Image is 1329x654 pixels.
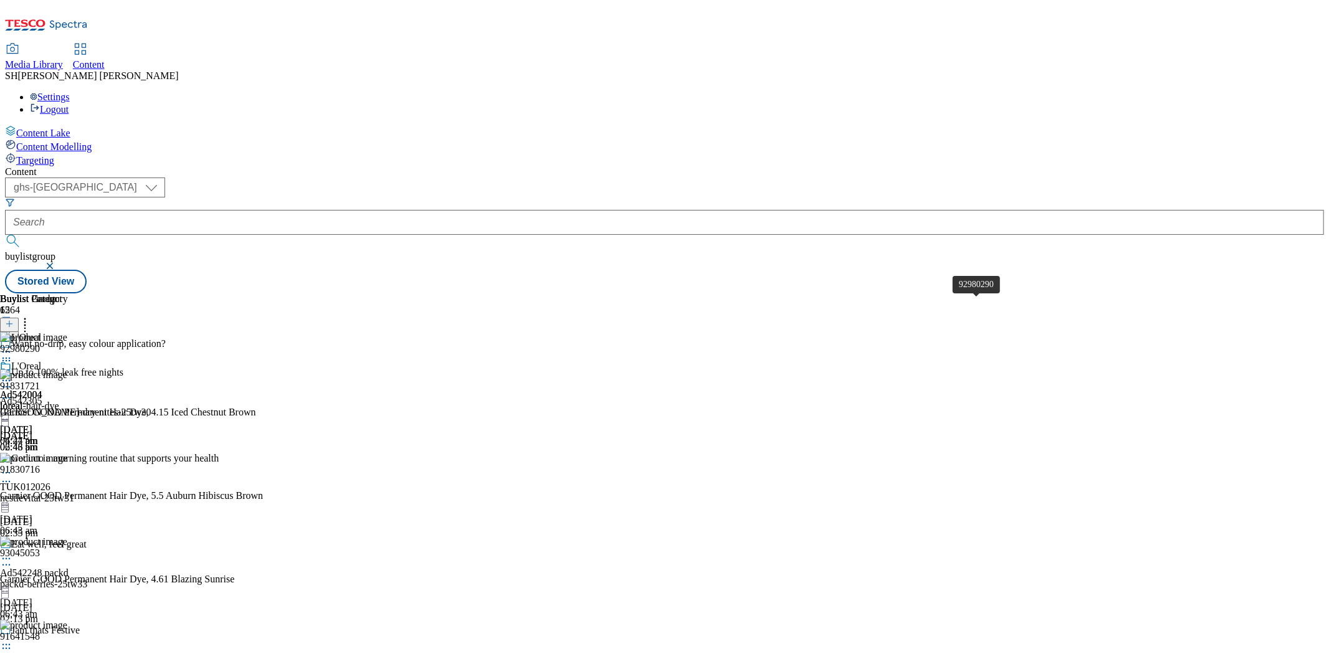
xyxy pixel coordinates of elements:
a: Content [73,44,105,70]
div: Content [5,166,1324,178]
a: Targeting [5,153,1324,166]
a: Content Lake [5,125,1324,139]
span: Media Library [5,59,63,70]
span: Targeting [16,155,54,166]
span: Content Modelling [16,141,92,152]
a: Settings [30,92,70,102]
a: Content Modelling [5,139,1324,153]
input: Search [5,210,1324,235]
span: Content [73,59,105,70]
span: [PERSON_NAME] [PERSON_NAME] [17,70,178,81]
a: Logout [30,104,69,115]
span: SH [5,70,17,81]
span: buylistgroup [5,251,55,262]
span: Content Lake [16,128,70,138]
svg: Search Filters [5,197,15,207]
button: Stored View [5,270,87,293]
a: Media Library [5,44,63,70]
